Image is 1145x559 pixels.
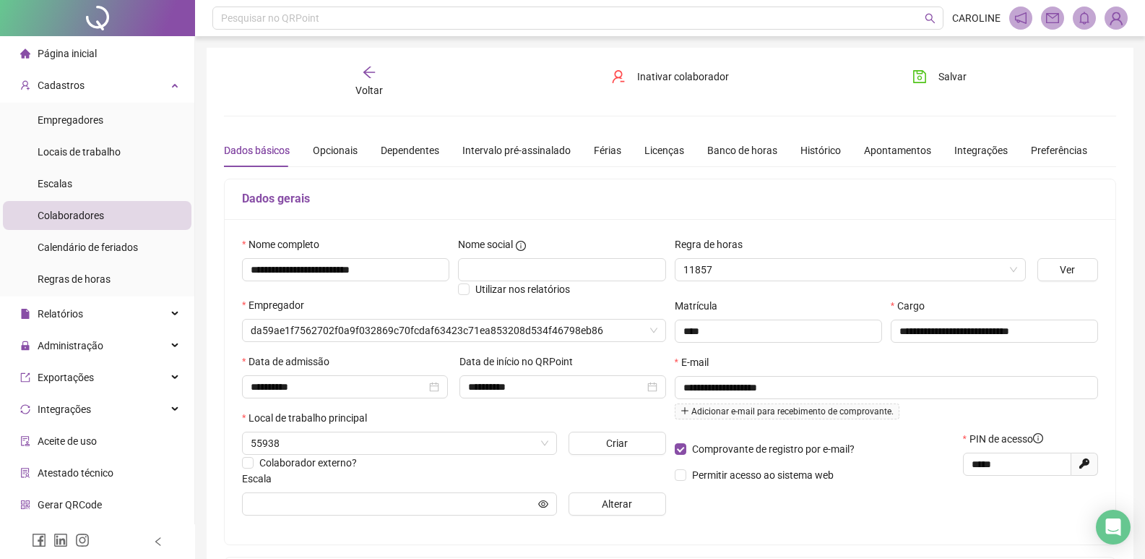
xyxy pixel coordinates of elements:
span: Criar [606,435,628,451]
button: Salvar [902,65,977,88]
div: Intervalo pré-assinalado [462,142,571,158]
span: info-circle [516,241,526,251]
span: search [925,13,936,24]
span: Calendário de feriados [38,242,138,253]
span: user-add [20,80,30,90]
span: export [20,372,30,383]
span: Cadastros [38,80,85,91]
label: Empregador [242,297,314,313]
span: Colaboradores [38,210,104,221]
div: Histórico [800,142,841,158]
label: Data de início no QRPoint [459,354,582,370]
span: Relatórios [38,308,83,320]
span: facebook [32,533,46,547]
span: Página inicial [38,48,97,59]
span: Regras de horas [38,273,111,285]
label: Escala [242,471,281,487]
span: Salvar [938,69,967,85]
div: Dados básicos [224,142,290,158]
span: Nome social [458,236,513,252]
span: mail [1046,12,1059,25]
span: bell [1078,12,1091,25]
span: lock [20,341,30,351]
button: Inativar colaborador [600,65,740,88]
div: Licenças [644,142,684,158]
span: Adicionar e-mail para recebimento de comprovante. [675,404,899,419]
span: audit [20,436,30,446]
span: qrcode [20,500,30,510]
span: Colaborador externo? [259,457,357,469]
div: Open Intercom Messenger [1096,510,1131,545]
label: Matrícula [675,298,727,314]
h5: Dados gerais [242,190,1098,208]
span: Ver [1060,262,1075,278]
div: Dependentes [381,142,439,158]
span: home [20,48,30,59]
label: E-mail [675,354,718,370]
span: Voltar [355,85,383,96]
span: file [20,309,30,319]
span: Utilizar nos relatórios [475,283,570,295]
span: 11857 [683,259,1017,281]
span: CAROLINE [952,10,1001,26]
span: PIN de acesso [969,431,1043,447]
div: Banco de horas [707,142,777,158]
span: Atestado técnico [38,467,113,479]
label: Cargo [891,298,934,314]
button: Alterar [569,492,666,516]
label: Regra de horas [675,236,752,252]
div: Opcionais [313,142,358,158]
span: Comprovante de registro por e-mail? [692,443,855,455]
div: Férias [594,142,621,158]
label: Nome completo [242,236,329,252]
span: da59ae1f7562702f0a9f032869c70fcdaf63423c71ea853208d534f46798eb86 [251,320,657,341]
div: Integrações [954,142,1008,158]
span: Exportações [38,372,94,383]
span: Locais de trabalho [38,146,121,158]
span: Administração [38,340,103,351]
span: sync [20,404,30,414]
span: notification [1014,12,1027,25]
button: Ver [1037,258,1098,281]
span: left [153,537,163,547]
span: info-circle [1033,433,1043,443]
span: Aceite de uso [38,435,97,447]
span: arrow-left [362,65,376,80]
span: Gerar QRCode [38,499,102,511]
label: Local de trabalho principal [242,410,376,426]
span: Alterar [602,496,632,512]
span: user-delete [611,69,626,84]
span: 55938 [251,432,548,454]
img: 89421 [1105,7,1127,29]
span: eye [538,499,548,509]
span: Empregadores [38,114,103,126]
span: Escalas [38,178,72,189]
button: Criar [569,432,666,455]
span: Inativar colaborador [637,69,729,85]
span: plus [680,406,689,415]
span: save [912,69,927,84]
span: Integrações [38,404,91,415]
div: Apontamentos [864,142,931,158]
span: linkedin [53,533,68,547]
span: solution [20,468,30,478]
div: Preferências [1031,142,1087,158]
span: Permitir acesso ao sistema web [692,469,834,481]
label: Data de admissão [242,354,339,370]
span: instagram [75,533,90,547]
